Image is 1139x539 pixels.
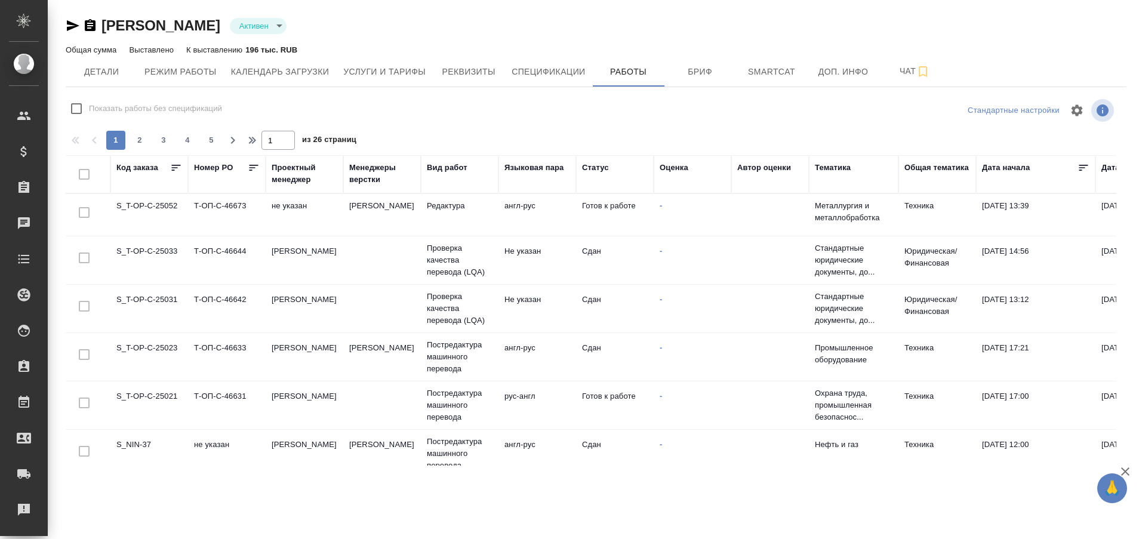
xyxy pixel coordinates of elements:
[976,194,1095,236] td: [DATE] 13:39
[498,288,576,329] td: Не указан
[512,64,585,79] span: Спецификации
[83,19,97,33] button: Скопировать ссылку
[976,336,1095,378] td: [DATE] 17:21
[898,384,976,426] td: Техника
[660,392,662,401] a: -
[427,162,467,174] div: Вид работ
[266,384,343,426] td: [PERSON_NAME]
[266,194,343,236] td: не указан
[815,439,892,451] p: Нефть и газ
[582,162,609,174] div: Статус
[743,64,801,79] span: Smartcat
[130,134,149,146] span: 2
[976,384,1095,426] td: [DATE] 17:00
[440,64,497,79] span: Реквизиты
[576,239,654,281] td: Сдан
[576,433,654,475] td: Сдан
[660,343,662,352] a: -
[66,45,119,54] p: Общая сумма
[660,162,688,174] div: Оценка
[976,288,1095,329] td: [DATE] 13:12
[498,239,576,281] td: Не указан
[427,436,492,472] p: Постредактура машинного перевода
[976,239,1095,281] td: [DATE] 14:56
[202,131,221,150] button: 5
[266,239,343,281] td: [PERSON_NAME]
[1102,476,1122,501] span: 🙏
[576,194,654,236] td: Готов к работе
[976,433,1095,475] td: [DATE] 12:00
[89,103,222,115] span: Показать работы без спецификаций
[504,162,564,174] div: Языковая пара
[815,387,892,423] p: Охрана труда, промышленная безопаснос...
[129,45,177,54] p: Выставлено
[110,194,188,236] td: S_T-OP-C-25052
[600,64,657,79] span: Работы
[116,162,158,174] div: Код заказа
[101,17,220,33] a: [PERSON_NAME]
[188,194,266,236] td: Т-ОП-С-46673
[737,162,791,174] div: Автор оценки
[904,162,969,174] div: Общая тематика
[576,336,654,378] td: Сдан
[898,194,976,236] td: Техника
[110,433,188,475] td: S_NIN-37
[1091,99,1116,122] span: Посмотреть информацию
[672,64,729,79] span: Бриф
[231,64,330,79] span: Календарь загрузки
[236,21,272,31] button: Активен
[245,45,297,54] p: 196 тыс. RUB
[498,384,576,426] td: рус-англ
[343,336,421,378] td: [PERSON_NAME]
[815,342,892,366] p: Промышленное оборудование
[427,387,492,423] p: Постредактура машинного перевода
[73,64,130,79] span: Детали
[576,384,654,426] td: Готов к работе
[186,45,245,54] p: К выставлению
[815,200,892,224] p: Металлургия и металлобработка
[343,64,426,79] span: Услуги и тарифы
[130,131,149,150] button: 2
[427,242,492,278] p: Проверка качества перевода (LQA)
[427,291,492,327] p: Проверка качества перевода (LQA)
[427,200,492,212] p: Редактура
[1063,96,1091,125] span: Настроить таблицу
[110,336,188,378] td: S_T-OP-C-25023
[178,131,197,150] button: 4
[188,384,266,426] td: Т-ОП-С-46631
[266,288,343,329] td: [PERSON_NAME]
[66,19,80,33] button: Скопировать ссылку для ЯМессенджера
[576,288,654,329] td: Сдан
[898,433,976,475] td: Техника
[343,194,421,236] td: [PERSON_NAME]
[660,295,662,304] a: -
[965,101,1063,120] div: split button
[498,194,576,236] td: англ-рус
[194,162,233,174] div: Номер PO
[815,64,872,79] span: Доп. инфо
[230,18,287,34] div: Активен
[916,64,930,79] svg: Подписаться
[660,247,662,255] a: -
[898,239,976,281] td: Юридическая/Финансовая
[898,336,976,378] td: Техника
[1097,473,1127,503] button: 🙏
[110,239,188,281] td: S_T-OP-C-25033
[154,131,173,150] button: 3
[266,433,343,475] td: [PERSON_NAME]
[427,339,492,375] p: Постредактура машинного перевода
[498,433,576,475] td: англ-рус
[188,433,266,475] td: не указан
[188,239,266,281] td: Т-ОП-С-46644
[144,64,217,79] span: Режим работы
[898,288,976,329] td: Юридическая/Финансовая
[982,162,1030,174] div: Дата начала
[886,64,944,79] span: Чат
[272,162,337,186] div: Проектный менеджер
[815,242,892,278] p: Стандартные юридические документы, до...
[266,336,343,378] td: [PERSON_NAME]
[154,134,173,146] span: 3
[349,162,415,186] div: Менеджеры верстки
[178,134,197,146] span: 4
[188,288,266,329] td: Т-ОП-С-46642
